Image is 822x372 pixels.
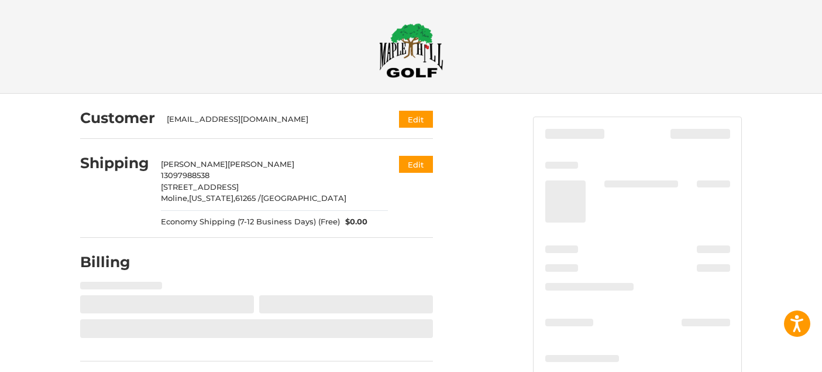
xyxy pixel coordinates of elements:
[379,23,443,78] img: Maple Hill Golf
[261,193,346,203] span: [GEOGRAPHIC_DATA]
[235,193,261,203] span: 61265 /
[399,111,433,128] button: Edit
[167,114,377,125] div: [EMAIL_ADDRESS][DOMAIN_NAME]
[80,154,149,172] h2: Shipping
[161,182,239,192] span: [STREET_ADDRESS]
[161,159,228,169] span: [PERSON_NAME]
[161,193,189,203] span: Moline,
[340,216,368,228] span: $0.00
[80,109,155,127] h2: Customer
[399,156,433,173] button: Edit
[228,159,294,169] span: [PERSON_NAME]
[161,216,340,228] span: Economy Shipping (7-12 Business Days) (Free)
[161,170,209,180] span: 13097988538
[189,193,235,203] span: [US_STATE],
[80,253,149,271] h2: Billing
